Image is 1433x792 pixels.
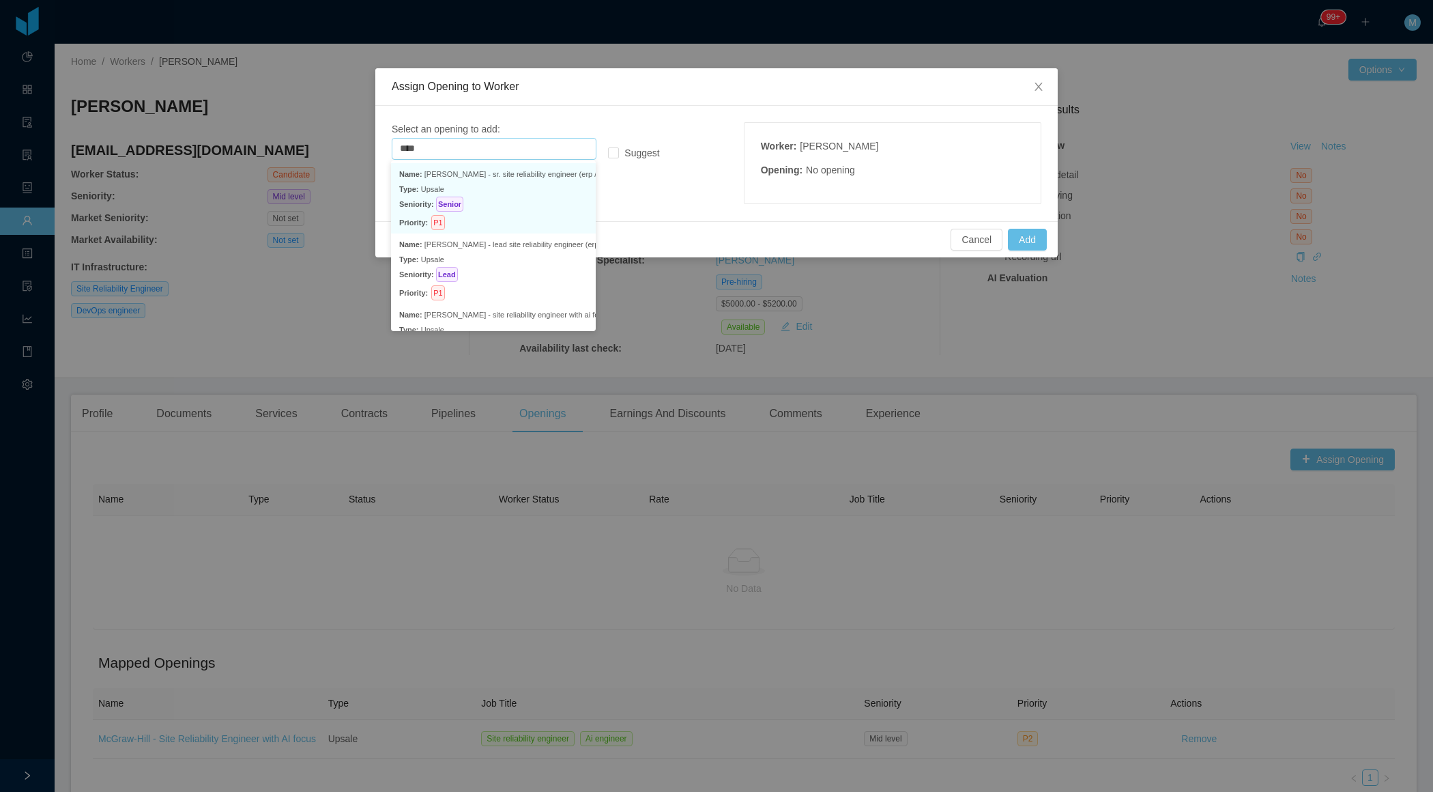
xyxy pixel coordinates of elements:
span: Suggest [619,147,665,158]
span: Priority: [399,215,428,230]
button: Close [1019,68,1058,107]
strong: Opening : [761,165,802,175]
p: Upsale [399,182,588,197]
button: Add [1008,229,1047,251]
span: Name: [399,170,422,178]
span: Priority: [399,285,428,300]
p: Upsale [399,252,588,267]
span: Name: [399,240,422,249]
span: Senior [436,197,463,212]
span: Type: [399,185,419,193]
span: [PERSON_NAME] [800,141,878,152]
span: Type: [399,255,419,264]
p: [PERSON_NAME] - lead site reliability engineer (erp / ebs systems focus) - [PERSON_NAME]] [399,237,588,252]
span: Type: [399,326,419,334]
strong: Worker : [761,141,797,152]
p: [PERSON_NAME] - sr. site reliability engineer (erp / ebs systems focus) - [PERSON_NAME]] [399,167,588,182]
span: Seniority: [399,270,434,279]
span: Name: [399,311,422,319]
div: Assign Opening to Worker [392,79,1041,94]
span: P1 [431,215,444,230]
span: Select an opening to add: [392,124,500,135]
span: No opening [806,165,855,175]
button: Cancel [951,229,1002,251]
i: icon: close [1033,81,1044,92]
p: Upsale [399,322,588,337]
span: Lead [436,267,458,282]
span: P1 [431,285,444,300]
p: [PERSON_NAME] - site reliability engineer with ai focus [399,307,588,322]
span: Seniority: [399,200,434,208]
